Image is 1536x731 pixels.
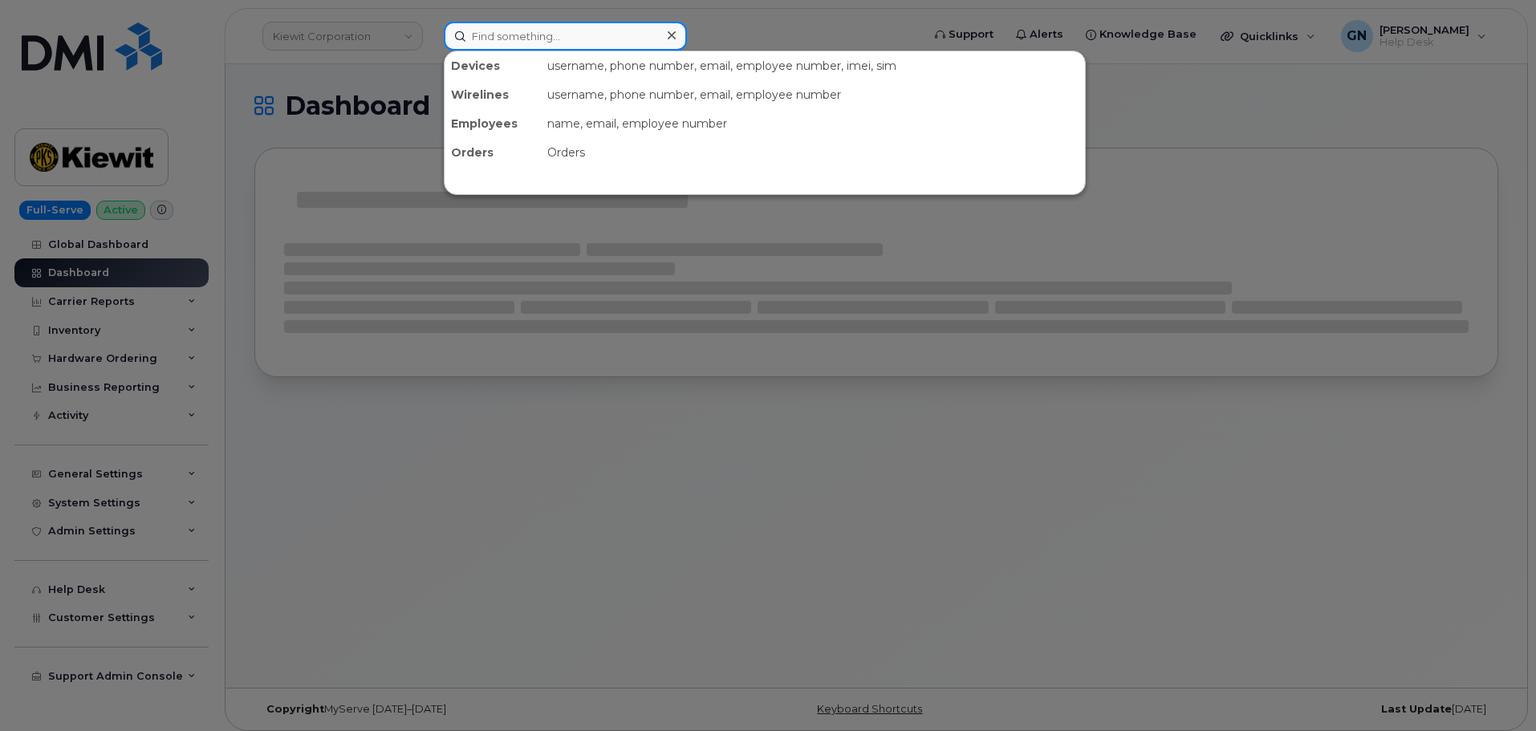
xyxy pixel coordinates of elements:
div: username, phone number, email, employee number, imei, sim [541,51,1085,80]
div: Wirelines [445,80,541,109]
div: name, email, employee number [541,109,1085,138]
div: Orders [445,138,541,167]
div: Orders [541,138,1085,167]
div: Devices [445,51,541,80]
div: username, phone number, email, employee number [541,80,1085,109]
div: Employees [445,109,541,138]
